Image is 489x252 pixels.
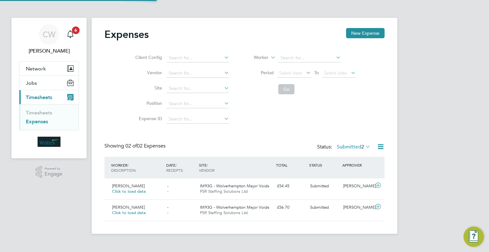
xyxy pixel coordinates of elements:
[104,143,167,149] div: Showing
[19,24,79,55] a: CW[PERSON_NAME]
[43,30,55,39] span: CW
[310,183,329,189] span: Submitted
[278,54,341,62] input: Search for...
[341,202,374,213] div: [PERSON_NAME]
[133,85,162,91] label: Site
[112,183,145,189] span: [PERSON_NAME]
[125,143,137,149] span: 02 of
[104,28,149,41] h2: Expenses
[72,26,80,34] span: 6
[240,54,268,61] label: Worker
[167,189,168,194] span: -
[36,166,63,178] a: Powered byEngage
[127,162,129,168] span: /
[26,66,46,72] span: Network
[112,210,146,215] span: Click to load data
[341,181,374,191] div: [PERSON_NAME]
[112,189,146,194] span: Click to load data
[197,159,274,176] div: SITE
[346,28,385,38] button: New Expense
[19,47,79,55] span: Chevel Wynter
[278,84,294,94] button: Go
[19,76,79,90] button: Jobs
[166,168,183,173] span: RECEIPTS
[245,70,274,76] label: Period
[11,18,87,158] nav: Main navigation
[341,159,374,171] div: APPROVER
[207,162,208,168] span: /
[26,80,37,86] span: Jobs
[361,144,364,150] span: 2
[133,54,162,60] label: Client Config
[19,137,79,147] a: Go to home page
[133,100,162,106] label: Position
[200,210,248,215] span: PSR Staffing Solutions Ltd
[165,159,198,176] div: DATE
[317,143,372,152] div: Status:
[464,227,484,247] button: Engage Resource Center
[112,205,145,210] span: [PERSON_NAME]
[167,205,168,210] span: -
[133,70,162,76] label: Vendor
[45,166,62,171] span: Powered by
[167,115,229,124] input: Search for...
[19,104,79,130] div: Timesheets
[167,54,229,62] input: Search for...
[279,70,302,76] span: Select date
[167,69,229,78] input: Search for...
[167,99,229,108] input: Search for...
[312,68,321,77] span: To
[175,162,177,168] span: /
[200,189,248,194] span: PSR Staffing Solutions Ltd
[125,143,166,149] span: 02 Expenses
[200,205,269,210] span: IM93G - Wolverhampton Major Voids
[308,159,341,171] div: STATUS
[26,119,48,125] a: Expenses
[310,205,329,210] span: Submitted
[26,110,52,116] a: Timesheets
[26,94,52,100] span: Timesheets
[274,181,308,191] div: £54.45
[167,183,168,189] span: -
[19,90,79,104] button: Timesheets
[274,159,308,171] div: TOTAL
[274,202,308,213] div: £56.70
[110,159,165,176] div: WORKER
[133,116,162,121] label: Expense ID
[337,144,371,150] label: Submitted
[324,70,347,76] span: Select date
[200,183,269,189] span: IM93G - Wolverhampton Major Voids
[167,210,168,215] span: -
[38,137,60,147] img: wates-logo-retina.png
[45,171,62,177] span: Engage
[64,24,77,45] a: 6
[19,61,79,76] button: Network
[111,168,136,173] span: DESCRIPTION
[199,168,215,173] span: VENDOR
[167,84,229,93] input: Search for...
